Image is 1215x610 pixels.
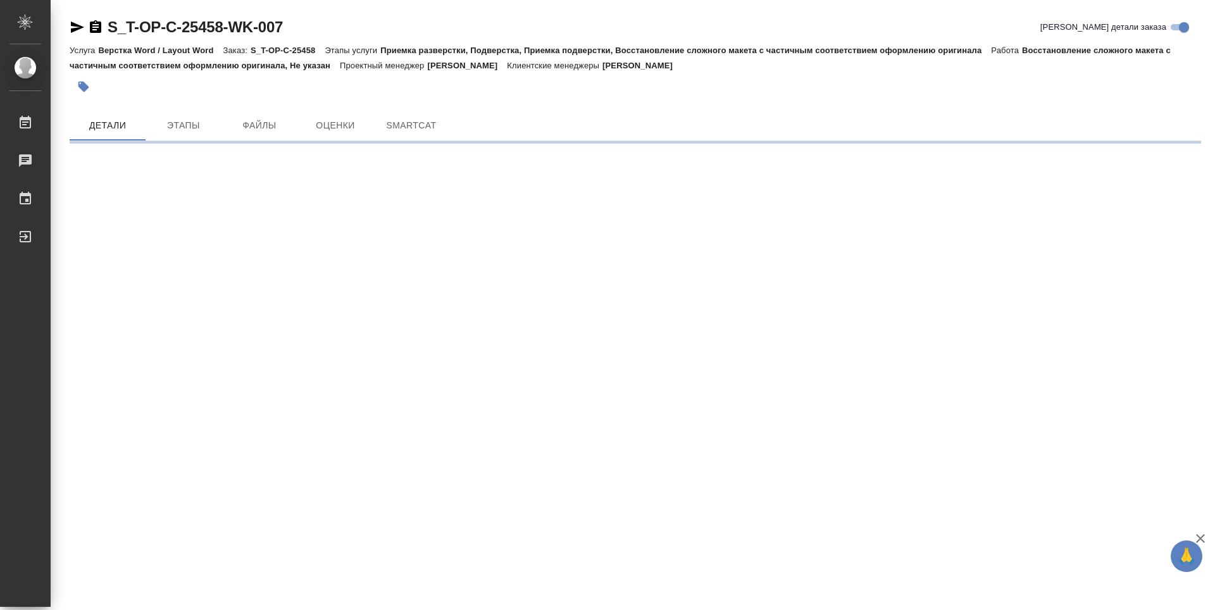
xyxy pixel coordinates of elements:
[98,46,223,55] p: Верстка Word / Layout Word
[991,46,1022,55] p: Работа
[602,61,682,70] p: [PERSON_NAME]
[70,73,97,101] button: Добавить тэг
[380,46,991,55] p: Приемка разверстки, Подверстка, Приемка подверстки, Восстановление сложного макета с частичным со...
[153,118,214,134] span: Этапы
[1176,543,1197,570] span: 🙏
[1171,540,1202,572] button: 🙏
[229,118,290,134] span: Файлы
[70,46,98,55] p: Услуга
[77,118,138,134] span: Детали
[427,61,507,70] p: [PERSON_NAME]
[381,118,442,134] span: SmartCat
[70,20,85,35] button: Скопировать ссылку для ЯМессенджера
[325,46,380,55] p: Этапы услуги
[108,18,283,35] a: S_T-OP-C-25458-WK-007
[305,118,366,134] span: Оценки
[1040,21,1166,34] span: [PERSON_NAME] детали заказа
[88,20,103,35] button: Скопировать ссылку
[507,61,602,70] p: Клиентские менеджеры
[340,61,427,70] p: Проектный менеджер
[223,46,251,55] p: Заказ:
[251,46,325,55] p: S_T-OP-C-25458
